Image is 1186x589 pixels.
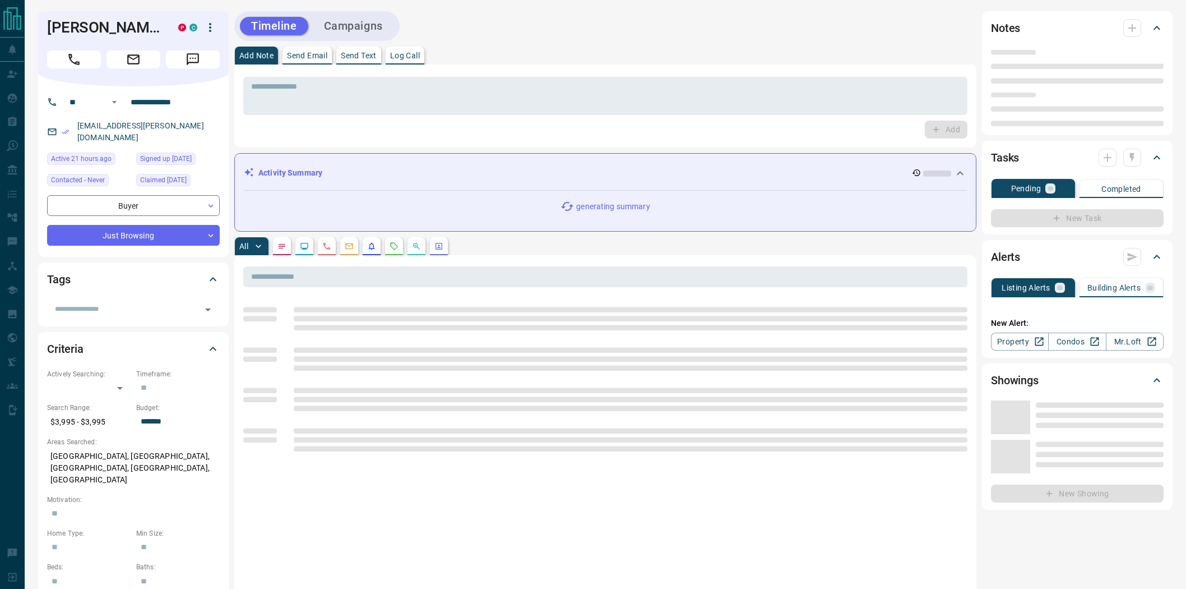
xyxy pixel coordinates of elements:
h2: Tasks [991,149,1019,167]
p: Log Call [390,52,420,59]
p: Listing Alerts [1002,284,1050,292]
span: Signed up [DATE] [140,153,192,164]
button: Open [108,95,121,109]
div: Activity Summary [244,163,967,183]
h2: Showings [991,371,1039,389]
h1: [PERSON_NAME] [47,19,161,36]
p: All [239,242,248,250]
p: [GEOGRAPHIC_DATA], [GEOGRAPHIC_DATA], [GEOGRAPHIC_DATA], [GEOGRAPHIC_DATA], [GEOGRAPHIC_DATA] [47,447,220,489]
div: Buyer [47,195,220,216]
a: [EMAIL_ADDRESS][PERSON_NAME][DOMAIN_NAME] [77,121,204,142]
span: Message [166,50,220,68]
div: Tasks [991,144,1164,171]
span: Active 21 hours ago [51,153,112,164]
p: Pending [1011,185,1041,192]
span: Claimed [DATE] [140,174,187,186]
svg: Requests [390,242,399,251]
p: Building Alerts [1087,284,1141,292]
div: Sun Aug 17 2025 [47,153,131,168]
div: Tags [47,266,220,293]
div: Notes [991,15,1164,42]
p: Beds: [47,562,131,572]
p: generating summary [576,201,650,213]
a: Mr.Loft [1106,333,1164,351]
div: Wed Oct 17 2018 [136,153,220,168]
span: Contacted - Never [51,174,105,186]
a: Property [991,333,1049,351]
button: Open [200,302,216,317]
h2: Alerts [991,248,1020,266]
p: New Alert: [991,317,1164,329]
p: Send Email [287,52,327,59]
span: Email [106,50,160,68]
svg: Emails [345,242,354,251]
p: Motivation: [47,495,220,505]
svg: Calls [322,242,331,251]
svg: Listing Alerts [367,242,376,251]
div: Showings [991,367,1164,394]
p: Min Size: [136,528,220,539]
p: Search Range: [47,403,131,413]
div: Alerts [991,243,1164,270]
p: $3,995 - $3,995 [47,413,131,431]
p: Timeframe: [136,369,220,379]
p: Areas Searched: [47,437,220,447]
span: Call [47,50,101,68]
button: Timeline [240,17,308,35]
p: Home Type: [47,528,131,539]
p: Baths: [136,562,220,572]
svg: Agent Actions [434,242,443,251]
p: Activity Summary [258,167,322,179]
svg: Notes [277,242,286,251]
p: Add Note [239,52,274,59]
h2: Criteria [47,340,84,358]
div: Wed Oct 17 2018 [136,174,220,190]
svg: Email Verified [62,128,70,136]
p: Completed [1101,185,1141,193]
div: property.ca [178,24,186,31]
h2: Notes [991,19,1020,37]
svg: Opportunities [412,242,421,251]
h2: Tags [47,270,70,288]
p: Send Text [341,52,377,59]
div: Criteria [47,335,220,362]
div: condos.ca [189,24,197,31]
p: Budget: [136,403,220,413]
button: Campaigns [313,17,394,35]
p: Actively Searching: [47,369,131,379]
div: Just Browsing [47,225,220,246]
svg: Lead Browsing Activity [300,242,309,251]
a: Condos [1048,333,1106,351]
